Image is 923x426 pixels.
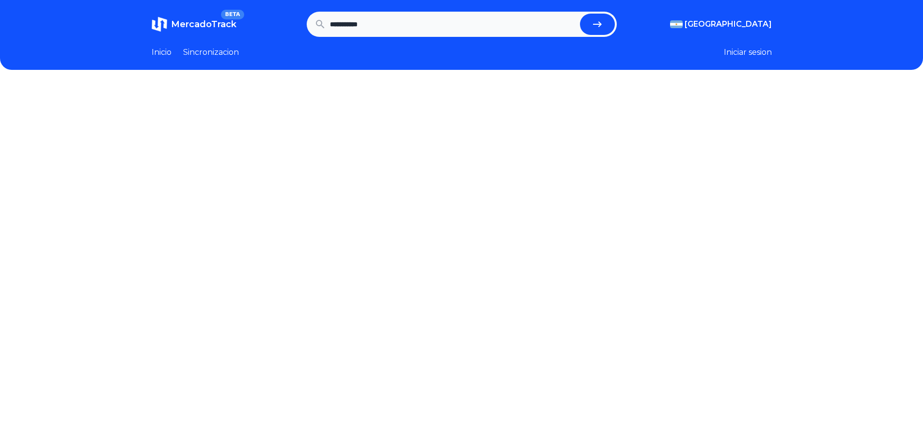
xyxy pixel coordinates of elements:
a: MercadoTrackBETA [152,16,236,32]
span: [GEOGRAPHIC_DATA] [685,18,772,30]
img: Argentina [670,20,683,28]
button: [GEOGRAPHIC_DATA] [670,18,772,30]
span: MercadoTrack [171,19,236,30]
span: BETA [221,10,244,19]
button: Iniciar sesion [724,47,772,58]
a: Inicio [152,47,172,58]
a: Sincronizacion [183,47,239,58]
img: MercadoTrack [152,16,167,32]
